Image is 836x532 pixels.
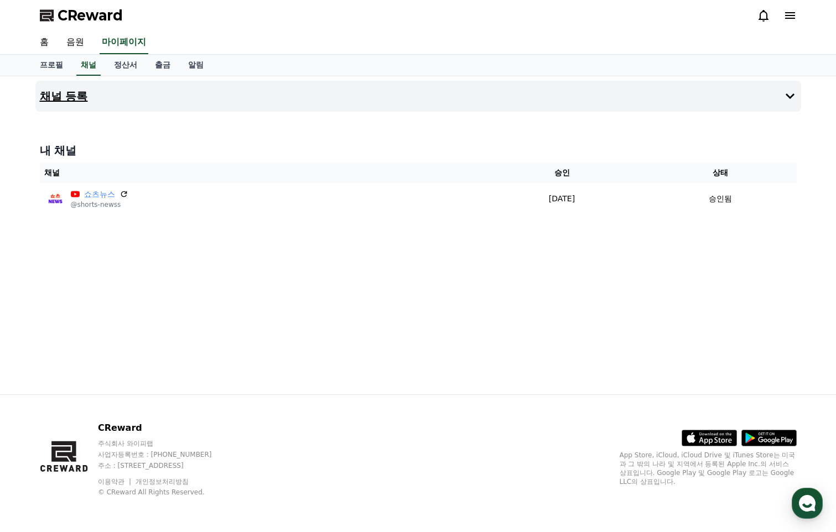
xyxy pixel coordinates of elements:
img: 쇼츠뉴스 [44,187,66,210]
a: 마이페이지 [100,31,148,54]
a: 채널 [76,55,101,76]
a: 홈 [31,31,58,54]
a: 개인정보처리방침 [136,478,189,486]
p: @shorts-newss [71,200,128,209]
a: 홈 [3,351,73,378]
span: 홈 [35,367,41,376]
p: CReward [98,421,233,435]
h4: 내 채널 [40,143,797,158]
th: 채널 [40,163,479,183]
a: 정산서 [105,55,146,76]
p: App Store, iCloud, iCloud Drive 및 iTunes Store는 미국과 그 밖의 나라 및 지역에서 등록된 Apple Inc.의 서비스 상표입니다. Goo... [620,451,797,486]
p: 승인됨 [709,193,732,205]
h4: 채널 등록 [40,90,88,102]
th: 승인 [479,163,645,183]
span: CReward [58,7,123,24]
a: 대화 [73,351,143,378]
button: 채널 등록 [35,81,801,112]
a: 설정 [143,351,212,378]
p: 주식회사 와이피랩 [98,439,233,448]
a: CReward [40,7,123,24]
th: 상태 [645,163,796,183]
p: 사업자등록번호 : [PHONE_NUMBER] [98,450,233,459]
p: 주소 : [STREET_ADDRESS] [98,461,233,470]
a: 이용약관 [98,478,133,486]
span: 대화 [101,368,115,377]
a: 음원 [58,31,93,54]
span: 설정 [171,367,184,376]
p: © CReward All Rights Reserved. [98,488,233,497]
a: 출금 [146,55,179,76]
p: [DATE] [484,193,641,205]
a: 쇼츠뉴스 [84,189,115,200]
a: 알림 [179,55,212,76]
a: 프로필 [31,55,72,76]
